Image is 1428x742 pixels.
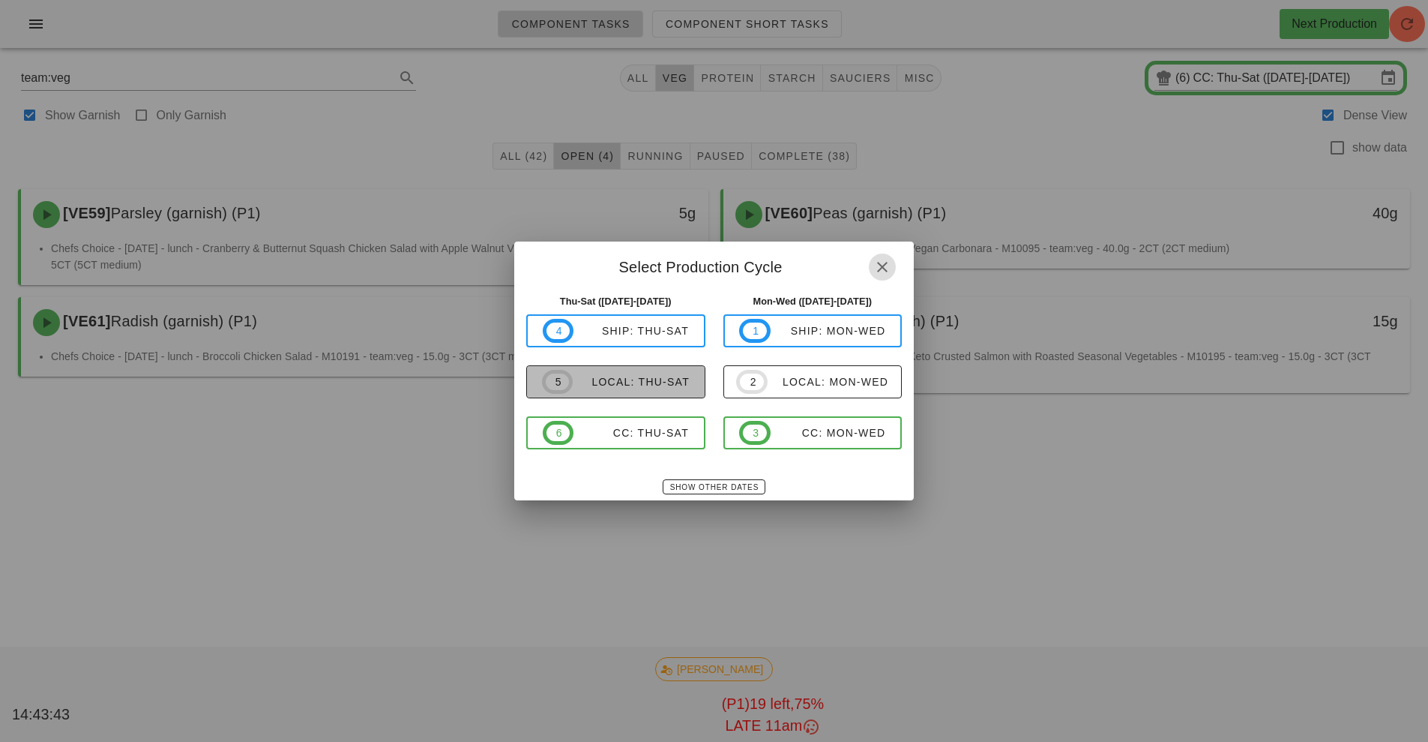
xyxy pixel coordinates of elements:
span: 6 [555,425,561,441]
button: Show Other Dates [663,479,765,494]
div: CC: Thu-Sat [573,427,689,439]
div: ship: Thu-Sat [573,325,689,337]
div: Select Production Cycle [514,242,914,288]
span: 1 [752,323,758,339]
span: 5 [555,374,561,390]
button: 4ship: Thu-Sat [526,314,705,347]
div: local: Mon-Wed [768,376,888,388]
div: local: Thu-Sat [573,376,690,388]
strong: Thu-Sat ([DATE]-[DATE]) [560,296,672,307]
div: CC: Mon-Wed [771,427,886,439]
span: Show Other Dates [669,483,759,491]
button: 3CC: Mon-Wed [723,416,903,449]
div: ship: Mon-Wed [771,325,886,337]
span: 2 [749,374,755,390]
button: 1ship: Mon-Wed [723,314,903,347]
span: 3 [752,425,758,441]
button: 5local: Thu-Sat [526,365,705,398]
strong: Mon-Wed ([DATE]-[DATE]) [753,296,873,307]
button: 2local: Mon-Wed [723,365,903,398]
button: 6CC: Thu-Sat [526,416,705,449]
span: 4 [555,323,561,339]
